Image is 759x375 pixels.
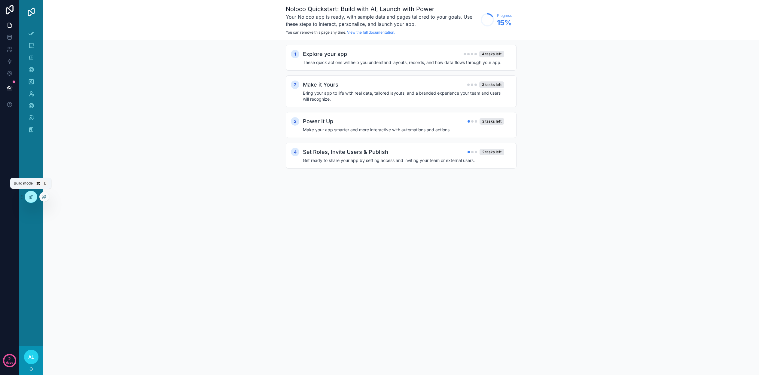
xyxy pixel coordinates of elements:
[8,356,11,362] p: 2
[19,24,43,143] div: scrollable content
[347,30,395,35] a: View the full documentation.
[28,353,34,361] span: AL
[497,13,512,18] span: Progress
[26,7,36,17] img: App logo
[286,30,346,35] span: You can remove this page any time.
[497,18,512,28] span: 15 %
[286,5,478,13] h1: Noloco Quickstart: Build with AI, Launch with Power
[42,181,47,186] span: E
[14,181,33,186] span: Build mode
[6,358,13,367] p: days
[286,13,478,28] h3: Your Noloco app is ready, with sample data and pages tailored to your goals. Use these steps to i...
